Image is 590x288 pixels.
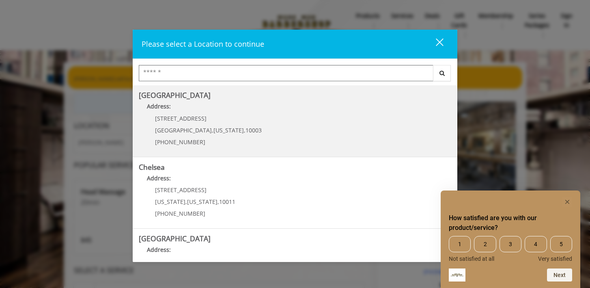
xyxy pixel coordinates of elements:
div: How satisfied are you with our product/service? Select an option from 1 to 5, with 1 being Not sa... [449,197,572,282]
span: 10011 [219,198,235,206]
span: [PHONE_NUMBER] [155,210,205,217]
div: Center Select [139,65,451,85]
span: [US_STATE] [155,198,185,206]
span: [PHONE_NUMBER] [155,138,205,146]
span: 2 [474,236,496,252]
b: Chelsea [139,162,165,172]
span: Very satisfied [538,256,572,262]
div: close dialog [426,38,443,50]
button: Hide survey [562,197,572,207]
div: How satisfied are you with our product/service? Select an option from 1 to 5, with 1 being Not sa... [449,236,572,262]
span: 5 [550,236,572,252]
span: 4 [525,236,547,252]
span: [US_STATE] [187,198,217,206]
b: Address: [147,246,171,253]
b: [GEOGRAPHIC_DATA] [139,90,211,100]
input: Search Center [139,65,433,81]
span: 3 [500,236,521,252]
span: , [185,198,187,206]
span: 10003 [245,126,262,134]
b: [GEOGRAPHIC_DATA] [139,234,211,243]
b: Address: [147,102,171,110]
span: , [244,126,245,134]
button: Next question [547,269,572,282]
span: [GEOGRAPHIC_DATA] [155,126,212,134]
span: [STREET_ADDRESS] [155,115,207,122]
i: Search button [437,70,447,76]
span: [US_STATE] [213,126,244,134]
span: Please select a Location to continue [142,39,264,49]
span: , [212,126,213,134]
span: , [217,198,219,206]
h2: How satisfied are you with our product/service? Select an option from 1 to 5, with 1 being Not sa... [449,213,572,233]
span: 1 [449,236,471,252]
b: Address: [147,174,171,182]
span: [STREET_ADDRESS] [155,186,207,194]
button: close dialog [421,36,448,52]
span: Not satisfied at all [449,256,494,262]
